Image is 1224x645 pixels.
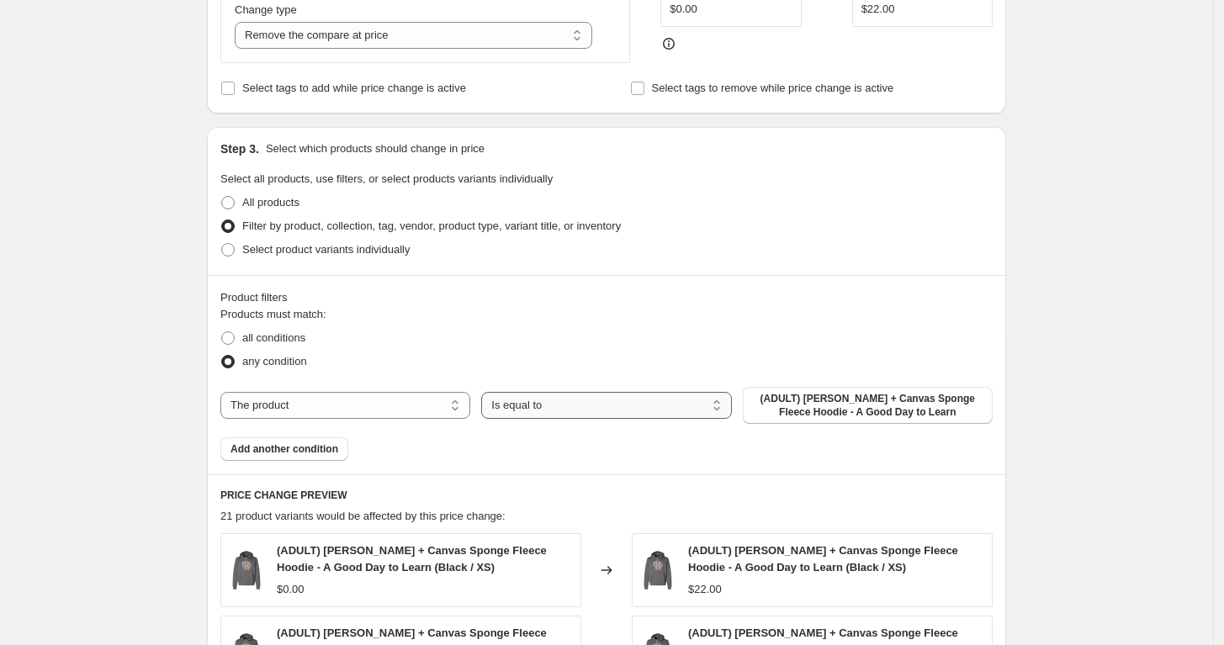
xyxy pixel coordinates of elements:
div: $0.00 [670,1,697,18]
div: Product filters [220,289,993,306]
span: Add another condition [230,442,338,456]
div: $22.00 [688,581,722,598]
span: (ADULT) [PERSON_NAME] + Canvas Sponge Fleece Hoodie - A Good Day to Learn (Black / XS) [688,544,958,574]
button: Add another condition [220,437,348,461]
p: Select which products should change in price [266,140,485,157]
span: (ADULT) [PERSON_NAME] + Canvas Sponge Fleece Hoodie - A Good Day to Learn [753,392,983,419]
h2: Step 3. [220,140,259,157]
span: all conditions [242,331,305,344]
span: Products must match: [220,308,326,320]
button: (ADULT) Bella + Canvas Sponge Fleece Hoodie - A Good Day to Learn [743,387,993,424]
span: 21 product variants would be affected by this price change: [220,510,506,522]
span: Select product variants individually [242,243,410,256]
span: (ADULT) [PERSON_NAME] + Canvas Sponge Fleece Hoodie - A Good Day to Learn (Black / XS) [277,544,547,574]
span: Filter by product, collection, tag, vendor, product type, variant title, or inventory [242,219,621,232]
span: any condition [242,355,307,367]
img: fabdae31-1c35-4a69-9d7f-b690e6c41f02-8568489-front-asphalt-zoom_80x.png [641,545,675,595]
span: Select tags to add while price change is active [242,82,466,94]
span: Change type [235,3,297,16]
span: Select tags to remove while price change is active [652,82,894,94]
span: Select all products, use filters, or select products variants individually [220,172,553,185]
div: $22.00 [861,1,895,18]
img: fabdae31-1c35-4a69-9d7f-b690e6c41f02-8568489-front-asphalt-zoom_80x.png [230,545,263,595]
span: All products [242,196,299,209]
h6: PRICE CHANGE PREVIEW [220,489,993,502]
div: $0.00 [277,581,305,598]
